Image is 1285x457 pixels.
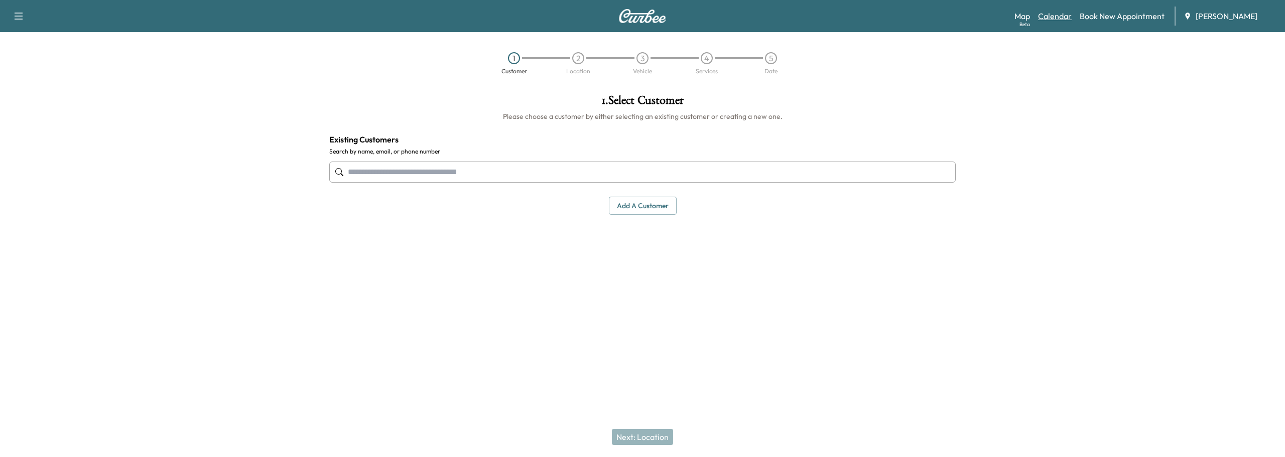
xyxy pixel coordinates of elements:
[765,52,777,64] div: 5
[501,68,527,74] div: Customer
[1196,10,1257,22] span: [PERSON_NAME]
[329,111,956,121] h6: Please choose a customer by either selecting an existing customer or creating a new one.
[329,147,956,156] label: Search by name, email, or phone number
[609,197,677,215] button: Add a customer
[1019,21,1030,28] div: Beta
[633,68,652,74] div: Vehicle
[329,94,956,111] h1: 1 . Select Customer
[1080,10,1165,22] a: Book New Appointment
[764,68,778,74] div: Date
[696,68,718,74] div: Services
[701,52,713,64] div: 4
[1014,10,1030,22] a: MapBeta
[566,68,590,74] div: Location
[508,52,520,64] div: 1
[572,52,584,64] div: 2
[618,9,667,23] img: Curbee Logo
[1038,10,1072,22] a: Calendar
[329,133,956,145] h4: Existing Customers
[636,52,649,64] div: 3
